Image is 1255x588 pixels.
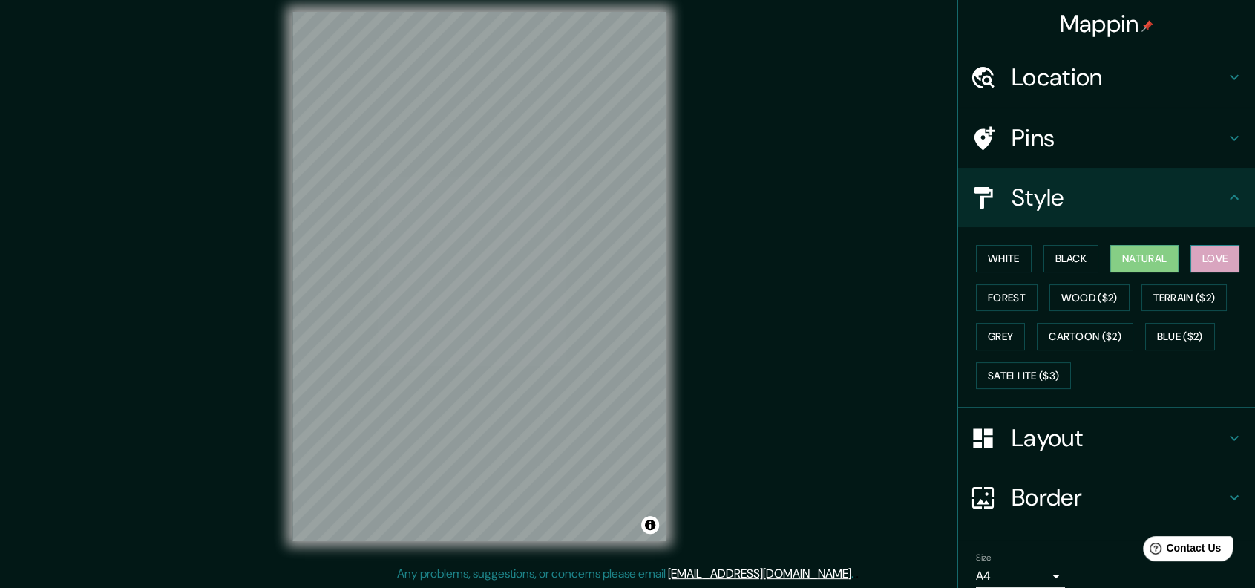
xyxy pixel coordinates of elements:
[292,12,666,541] canvas: Map
[668,566,851,581] a: [EMAIL_ADDRESS][DOMAIN_NAME]
[1190,245,1239,272] button: Love
[1123,530,1239,572] iframe: Help widget launcher
[1012,123,1225,153] h4: Pins
[1037,323,1133,350] button: Cartoon ($2)
[1043,245,1099,272] button: Black
[976,564,1065,588] div: A4
[1012,183,1225,212] h4: Style
[397,565,853,583] p: Any problems, suggestions, or concerns please email .
[958,48,1255,107] div: Location
[856,565,859,583] div: .
[976,245,1032,272] button: White
[1012,483,1225,512] h4: Border
[1141,20,1153,32] img: pin-icon.png
[1060,9,1154,39] h4: Mappin
[1012,62,1225,92] h4: Location
[976,552,992,564] label: Size
[1145,323,1215,350] button: Blue ($2)
[958,468,1255,527] div: Border
[853,565,856,583] div: .
[976,284,1038,312] button: Forest
[976,362,1071,390] button: Satellite ($3)
[958,108,1255,168] div: Pins
[958,168,1255,227] div: Style
[1049,284,1130,312] button: Wood ($2)
[976,323,1025,350] button: Grey
[641,516,659,534] button: Toggle attribution
[958,408,1255,468] div: Layout
[1012,423,1225,453] h4: Layout
[1141,284,1228,312] button: Terrain ($2)
[1110,245,1179,272] button: Natural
